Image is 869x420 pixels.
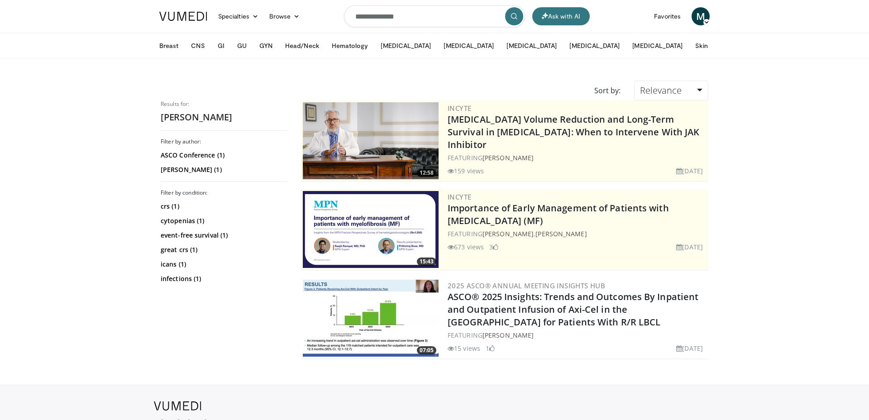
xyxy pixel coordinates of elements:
p: Results for: [161,100,287,108]
h3: Filter by author: [161,138,287,145]
button: GI [212,37,230,55]
button: Breast [154,37,184,55]
button: Head/Neck [280,37,325,55]
button: Hematology [326,37,374,55]
a: cytopenias (1) [161,216,285,225]
a: Favorites [649,7,686,25]
button: CNS [186,37,210,55]
li: 15 views [448,344,480,353]
a: Relevance [634,81,708,100]
a: event-free survival (1) [161,231,285,240]
a: Incyte [448,104,471,113]
button: GU [232,37,252,55]
h3: Filter by condition: [161,189,287,196]
li: 3 [489,242,498,252]
button: Ask with AI [532,7,590,25]
button: [MEDICAL_DATA] [375,37,436,55]
li: 159 views [448,166,484,176]
a: [PERSON_NAME] [482,229,534,238]
span: 12:58 [417,169,436,177]
div: FEATURING [448,330,707,340]
div: FEATURING , [448,229,707,239]
img: ab123542-38e7-4c29-85a9-fc85878083c6.300x170_q85_crop-smart_upscale.jpg [303,280,439,357]
button: [MEDICAL_DATA] [438,37,499,55]
button: GYN [254,37,278,55]
img: VuMedi Logo [154,401,201,410]
h2: [PERSON_NAME] [161,111,287,123]
a: great crs (1) [161,245,285,254]
a: [PERSON_NAME] (1) [161,165,285,174]
li: [DATE] [676,166,703,176]
a: 12:58 [303,102,439,179]
a: Specialties [213,7,264,25]
span: 07:05 [417,346,436,354]
a: M [692,7,710,25]
a: icans (1) [161,260,285,269]
a: [MEDICAL_DATA] Volume Reduction and Long-Term Survival in [MEDICAL_DATA]: When to Intervene With ... [448,113,699,151]
a: [PERSON_NAME] [482,153,534,162]
span: 15:43 [417,258,436,266]
a: ASCO® 2025 Insights: Trends and Outcomes By Inpatient and Outpatient Infusion of Axi-Cel in the [... [448,291,698,328]
a: Importance of Early Management of Patients with [MEDICAL_DATA] (MF) [448,202,669,227]
li: 1 [486,344,495,353]
img: 0ab4ba2a-1ce5-4c7e-8472-26c5528d93bc.png.300x170_q85_crop-smart_upscale.png [303,191,439,268]
a: infections (1) [161,274,285,283]
span: Relevance [640,84,682,96]
button: [MEDICAL_DATA] [627,37,688,55]
a: 07:05 [303,280,439,357]
li: [DATE] [676,242,703,252]
img: VuMedi Logo [159,12,207,21]
img: 7350bff6-2067-41fe-9408-af54c6d3e836.png.300x170_q85_crop-smart_upscale.png [303,102,439,179]
a: 2025 ASCO® Annual Meeting Insights Hub [448,281,605,290]
a: Incyte [448,192,471,201]
li: 673 views [448,242,484,252]
button: [MEDICAL_DATA] [501,37,562,55]
button: Skin [690,37,713,55]
a: 15:43 [303,191,439,268]
a: Browse [264,7,306,25]
a: crs (1) [161,202,285,211]
li: [DATE] [676,344,703,353]
a: [PERSON_NAME] [535,229,587,238]
button: [MEDICAL_DATA] [564,37,625,55]
input: Search topics, interventions [344,5,525,27]
div: Sort by: [587,81,627,100]
a: [PERSON_NAME] [482,331,534,339]
div: FEATURING [448,153,707,162]
a: ASCO Conference (1) [161,151,285,160]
